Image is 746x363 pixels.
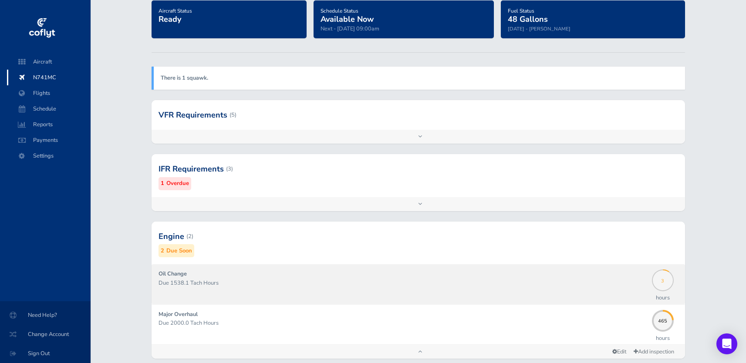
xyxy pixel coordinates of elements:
[27,15,56,41] img: coflyt logo
[10,307,80,323] span: Need Help?
[609,346,630,358] a: Edit
[716,333,737,354] div: Open Intercom Messenger
[16,54,82,70] span: Aircraft
[652,317,674,322] span: 465
[652,277,674,282] span: 3
[508,7,534,14] span: Fuel Status
[159,310,198,318] strong: Major Overhaul
[166,179,189,188] small: Overdue
[10,326,80,342] span: Change Account
[159,14,181,24] span: Ready
[10,346,80,361] span: Sign Out
[16,132,82,148] span: Payments
[508,25,570,32] small: [DATE] - [PERSON_NAME]
[321,25,379,33] span: Next - [DATE] 09:00am
[152,305,685,344] a: Major Overhaul Due 2000.0 Tach Hours 465hours
[159,319,647,327] p: Due 2000.0 Tach Hours
[152,264,685,304] a: Oil Change Due 1538.1 Tach Hours 3hours
[321,14,374,24] span: Available Now
[612,348,626,356] span: Edit
[630,346,678,358] a: Add inspection
[16,70,82,85] span: N741MC
[16,101,82,117] span: Schedule
[159,279,647,287] p: Due 1538.1 Tach Hours
[321,5,374,25] a: Schedule StatusAvailable Now
[16,117,82,132] span: Reports
[656,334,670,343] p: hours
[16,85,82,101] span: Flights
[159,270,187,278] strong: Oil Change
[508,14,548,24] span: 48 Gallons
[16,148,82,164] span: Settings
[159,7,192,14] span: Aircraft Status
[161,74,208,82] a: There is 1 squawk.
[321,7,358,14] span: Schedule Status
[656,293,670,302] p: hours
[166,246,192,255] small: Due Soon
